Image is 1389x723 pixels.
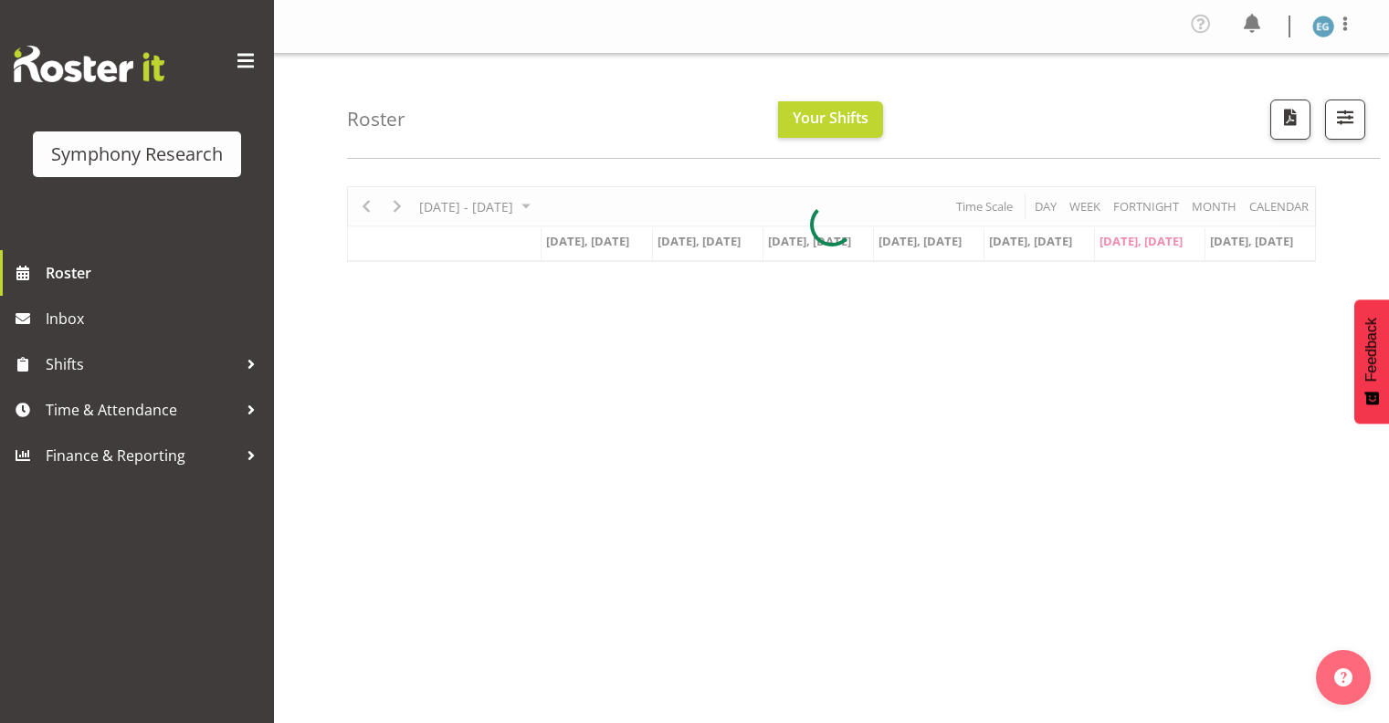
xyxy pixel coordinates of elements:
[347,109,405,130] h4: Roster
[1334,668,1352,686] img: help-xxl-2.png
[14,46,164,82] img: Rosterit website logo
[778,101,883,138] button: Your Shifts
[46,442,237,469] span: Finance & Reporting
[46,305,265,332] span: Inbox
[1270,100,1310,140] button: Download a PDF of the roster according to the set date range.
[1325,100,1365,140] button: Filter Shifts
[793,108,868,128] span: Your Shifts
[51,141,223,168] div: Symphony Research
[46,259,265,287] span: Roster
[1354,299,1389,424] button: Feedback - Show survey
[1312,16,1334,37] img: evelyn-gray1866.jpg
[46,351,237,378] span: Shifts
[46,396,237,424] span: Time & Attendance
[1363,318,1380,382] span: Feedback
